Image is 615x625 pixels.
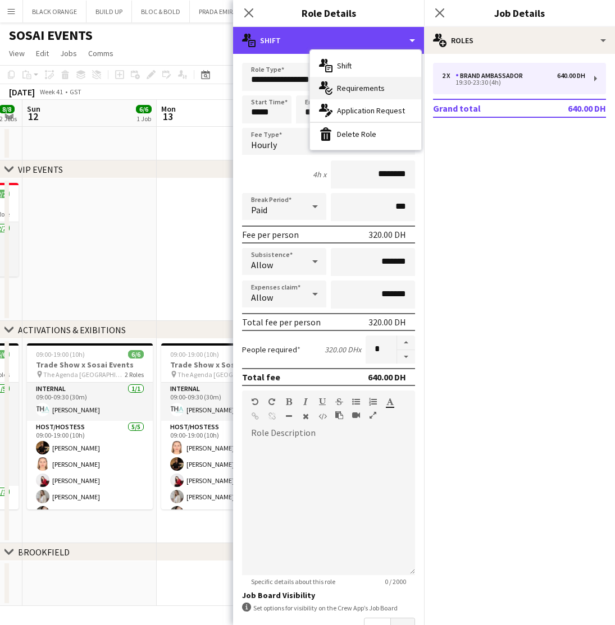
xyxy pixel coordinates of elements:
a: Jobs [56,46,81,61]
div: 320.00 DH [368,229,406,240]
span: Specific details about this role [242,577,344,586]
button: Undo [251,397,259,406]
label: People required [242,344,300,355]
td: Grand total [433,99,535,117]
app-card-role: Internal1/109:00-09:30 (30m)[PERSON_NAME] [27,383,153,421]
button: Ordered List [369,397,377,406]
div: Fee per person [242,229,299,240]
app-card-role: Host/Hostess5/509:00-19:00 (10h)[PERSON_NAME][PERSON_NAME][PERSON_NAME][PERSON_NAME][PERSON_NAME] [161,421,287,525]
div: [DATE] [9,86,35,98]
div: Roles [424,27,615,54]
div: Brand Ambassador [455,72,527,80]
div: 2 x [442,72,455,80]
span: 2 Roles [125,370,144,379]
app-job-card: 09:00-19:00 (10h)6/6Trade Show x Sosai Events The Agenda [GEOGRAPHIC_DATA]2 RolesInternal1/109:00... [27,344,153,510]
button: Strikethrough [335,397,343,406]
div: 19:30-23:30 (4h) [442,80,585,85]
button: Text Color [386,397,394,406]
span: Mon [161,104,176,114]
div: Total fee [242,371,280,383]
span: Requirements [337,83,385,93]
span: The Agenda [GEOGRAPHIC_DATA] [43,370,125,379]
span: Jobs [60,48,77,58]
td: 640.00 DH [535,99,606,117]
app-job-card: 09:00-19:00 (10h)6/6Trade Show x Sosai Events The Agenda [GEOGRAPHIC_DATA]2 RolesInternal1/109:00... [161,344,287,510]
app-card-role: Host/Hostess5/509:00-19:00 (10h)[PERSON_NAME][PERSON_NAME][PERSON_NAME][PERSON_NAME][PERSON_NAME] [27,421,153,525]
div: 320.00 DH x [325,344,361,355]
button: Unordered List [352,397,360,406]
span: 09:00-19:00 (10h) [36,351,85,359]
h3: Trade Show x Sosai Events [27,360,153,370]
span: Allow [251,259,273,270]
button: PRADA EMIRATES LLC [190,1,268,22]
a: View [4,46,29,61]
div: 4h x [313,169,326,180]
button: BLACK ORANGE [23,1,86,22]
button: Paste as plain text [335,411,343,420]
div: 640.00 DH [368,371,406,383]
span: Edit [36,48,49,58]
span: Allow [251,292,273,303]
div: 1 Job [136,114,151,123]
h3: Trade Show x Sosai Events [161,360,287,370]
span: 09:00-19:00 (10h) [170,351,219,359]
div: 640.00 DH [557,72,585,80]
button: Underline [318,397,326,406]
span: Week 41 [37,88,65,96]
a: Edit [31,46,53,61]
div: 320.00 DH [368,316,406,328]
button: Increase [397,336,415,350]
button: Insert video [352,411,360,420]
button: Bold [285,397,293,406]
h3: Job Board Visibility [242,590,415,600]
span: Comms [88,48,113,58]
div: GST [70,88,81,96]
div: Shift [233,27,424,54]
div: VIP EVENTS [18,164,63,175]
span: 6/6 [128,351,144,359]
button: Clear Formatting [302,412,309,421]
h1: SOSAI EVENTS [9,27,93,44]
div: BROOKFIELD [18,546,70,558]
span: 13 [160,110,176,123]
span: Application Request [337,105,405,116]
app-card-role: Internal1/109:00-09:30 (30m)[PERSON_NAME] [161,383,287,421]
div: ACTIVATIONS & EXIBITIONS [18,324,126,336]
button: BUILD UP [86,1,132,22]
div: Delete Role [310,123,421,145]
button: Redo [268,397,276,406]
span: View [9,48,25,58]
span: The Agenda [GEOGRAPHIC_DATA] [177,370,259,379]
button: Fullscreen [369,411,377,420]
span: Paid [251,204,267,215]
div: Set options for visibility on the Crew App’s Job Board [242,603,415,613]
button: Italic [302,397,309,406]
span: 6/6 [136,105,152,113]
h3: Job Details [424,6,615,20]
span: Hourly [251,139,277,150]
button: Horizontal Line [285,412,293,421]
button: BLOC & BOLD [132,1,190,22]
a: Comms [84,46,118,61]
span: 12 [25,110,40,123]
span: Sun [27,104,40,114]
h3: Role Details [233,6,424,20]
span: 0 / 2000 [376,577,415,586]
button: HTML Code [318,412,326,421]
div: Total fee per person [242,316,321,328]
button: Decrease [397,350,415,364]
span: Shift [337,61,352,71]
